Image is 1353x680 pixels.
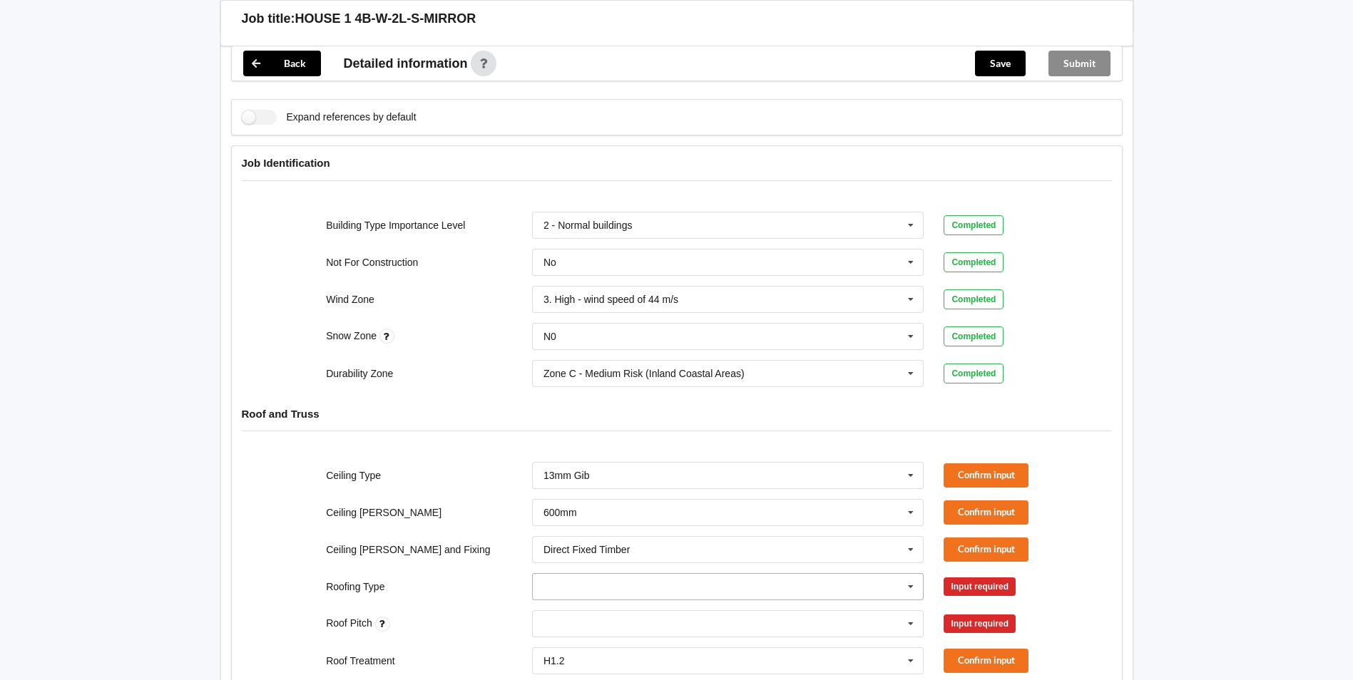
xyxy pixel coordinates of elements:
div: 3. High - wind speed of 44 m/s [543,294,678,304]
label: Expand references by default [242,110,417,125]
button: Confirm input [944,537,1028,561]
span: Detailed information [344,57,468,70]
label: Building Type Importance Level [326,220,465,231]
button: Confirm input [944,649,1028,672]
div: No [543,257,556,267]
button: Back [243,51,321,76]
h3: HOUSE 1 4B-W-2L-S-MIRROR [295,11,476,27]
button: Save [975,51,1026,76]
div: Completed [944,252,1004,272]
div: Completed [944,215,1004,235]
label: Ceiling Type [326,470,381,481]
div: 600mm [543,508,577,517]
label: Snow Zone [326,330,379,341]
label: Roofing Type [326,581,384,592]
div: Completed [944,326,1004,346]
div: 13mm Gib [543,470,590,480]
label: Ceiling [PERSON_NAME] [326,507,441,518]
button: Confirm input [944,463,1028,487]
div: Zone C - Medium Risk (Inland Coastal Areas) [543,369,745,378]
label: Roof Treatment [326,655,395,666]
div: Input required [944,577,1016,596]
label: Wind Zone [326,294,374,305]
label: Ceiling [PERSON_NAME] and Fixing [326,544,490,555]
button: Confirm input [944,500,1028,524]
div: N0 [543,331,556,341]
label: Not For Construction [326,257,418,268]
h3: Job title: [242,11,295,27]
h4: Job Identification [242,156,1112,170]
label: Roof Pitch [326,617,374,629]
h4: Roof and Truss [242,407,1112,421]
label: Durability Zone [326,368,393,379]
div: Completed [944,289,1004,309]
div: Input required [944,614,1016,633]
div: 2 - Normal buildings [543,220,633,230]
div: H1.2 [543,656,565,666]
div: Completed [944,364,1004,383]
div: Direct Fixed Timber [543,545,630,555]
